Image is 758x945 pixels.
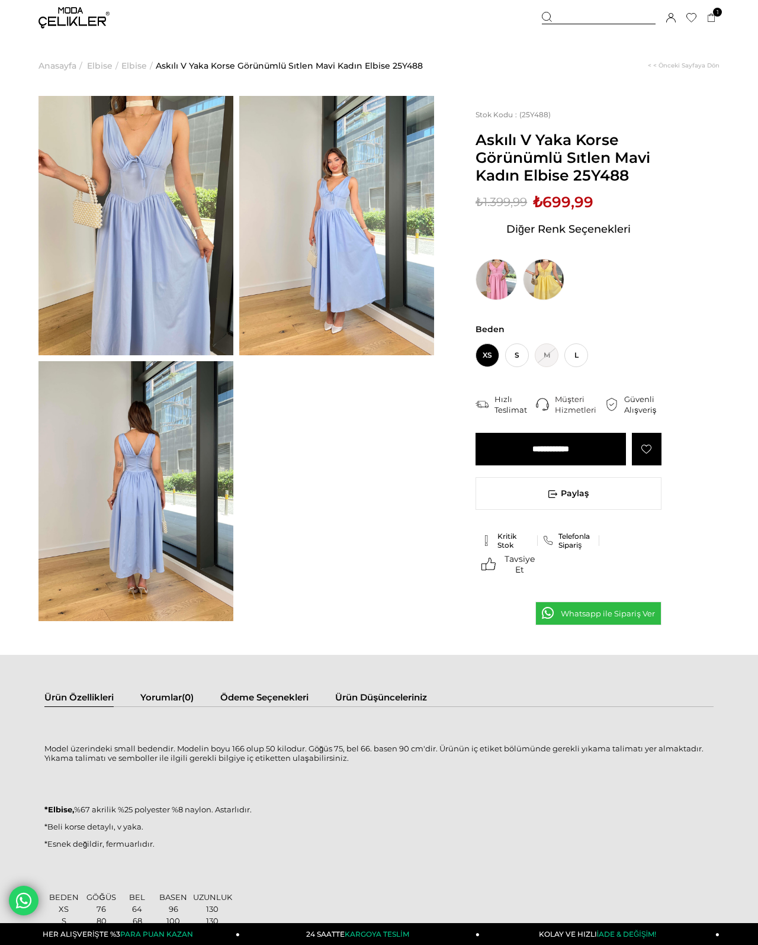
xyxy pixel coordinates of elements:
li: > [121,36,156,96]
span: Yorumlar [140,692,182,703]
a: Favorilere Ekle [632,433,661,465]
span: Askılı V Yaka Korse Görünümlü Sıtlen Mavi Kadın Elbise 25Y488 [476,131,661,184]
span: Kritik Stok [497,532,532,549]
a: Kritik Stok [481,532,532,549]
a: Elbise [87,36,113,96]
img: call-center.png [536,398,549,411]
a: Elbise [121,36,147,96]
td: 130 [192,904,233,914]
span: 1 [713,8,722,17]
span: XS [476,343,499,367]
span: Stok Kodu [476,110,519,119]
span: Beden [476,324,661,335]
img: Sıtlen elbise 25Y488 [38,96,233,355]
td: UZUNLUK [192,892,233,902]
a: Ürün Özellikleri [44,692,114,706]
img: Sıtlen elbise 25Y488 [239,96,434,355]
a: 1 [707,14,716,22]
span: ₺699,99 [533,193,593,211]
span: KARGOYA TESLİM [345,930,409,938]
li: > [87,36,121,96]
a: Telefonla Sipariş [544,532,594,549]
a: Whatsapp ile Sipariş Ver [535,602,661,625]
div: Müşteri Hizmetleri [555,394,605,415]
a: Askılı V Yaka Korse Görünümlü Sıtlen Mavi Kadın Elbise 25Y488 [156,36,423,96]
a: Yorumlar(0) [140,692,194,706]
td: 80 [83,915,119,926]
div: Güvenli Alışveriş [624,394,665,415]
img: Askılı V Yaka Korse Görünümlü Sıtlen Pembe Kadın Elbise 25Y488 [476,259,517,300]
a: 24 SAATTEKARGOYA TESLİM [240,923,480,945]
span: M [535,343,558,367]
p: %67 akrilik %25 polyester %8 naylon. Astarlıdır. [44,805,714,814]
strong: *Elbise, [44,805,74,814]
td: 96 [155,904,191,914]
td: 76 [83,904,119,914]
a: < < Önceki Sayfaya Dön [648,36,720,96]
img: Askılı V Yaka Korse Görünümlü Sıtlen Sarı Kadın Elbise 25Y488 [523,259,564,300]
span: ₺1.399,99 [476,193,527,211]
a: Ürün Düşünceleriniz [335,692,427,706]
span: Paylaş [476,478,661,509]
span: PARA PUAN KAZAN [120,930,193,938]
img: Sıtlen elbise 25Y488 [38,361,233,621]
p: *Esnek değildir, fermuarlıdır. [44,839,714,848]
td: BEDEN [46,892,82,902]
a: KOLAY VE HIZLIİADE & DEĞİŞİM! [480,923,720,945]
a: Ödeme Seçenekleri [220,692,309,706]
span: S [505,343,529,367]
div: Hızlı Teslimat [494,394,536,415]
td: 64 [121,904,155,914]
p: Model üzerindeki small bedendir. Modelin boyu 166 olup 50 kilodur. Göğüs 75, bel 66. basen 90 cm'... [44,744,714,763]
span: Telefonla Sipariş [558,532,593,549]
td: GÖĞÜS [83,892,119,902]
span: Diğer Renk Seçenekleri [506,220,631,239]
td: S [46,915,82,926]
p: *Beli korse detaylı, v yaka. [44,822,714,831]
span: L [564,343,588,367]
td: 68 [121,915,155,926]
span: (0) [182,692,194,703]
td: XS [46,904,82,914]
td: BASEN [155,892,191,902]
span: İADE & DEĞİŞİM! [597,930,656,938]
span: Tavsiye Et [502,554,538,575]
span: (25Y488) [476,110,551,119]
td: 100 [155,915,191,926]
img: logo [38,7,110,28]
td: BEL [121,892,155,902]
li: > [38,36,85,96]
td: 130 [192,915,233,926]
a: Anasayfa [38,36,76,96]
img: security.png [605,398,618,411]
img: shipping.png [476,398,489,411]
